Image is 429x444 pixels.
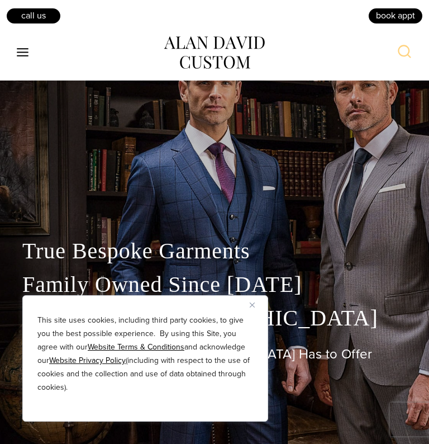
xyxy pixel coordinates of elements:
[6,7,61,24] a: Call Us
[391,39,418,66] button: View Search Form
[368,7,423,24] a: book appt
[11,42,35,63] button: Open menu
[164,36,265,69] img: alan david custom
[49,355,126,366] a: Website Privacy Policy
[37,314,253,394] p: This site uses cookies, including third party cookies, to give you the best possible experience. ...
[250,298,263,311] button: Close
[250,303,255,308] img: Close
[22,234,407,335] p: True Bespoke Garments Family Owned Since [DATE] Made in the [GEOGRAPHIC_DATA]
[88,341,184,353] a: Website Terms & Conditions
